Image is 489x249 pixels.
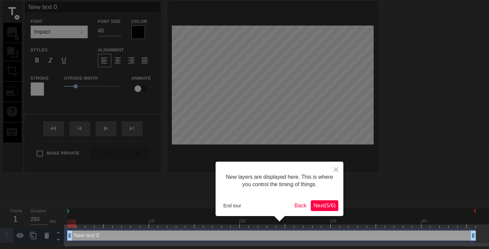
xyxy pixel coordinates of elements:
button: Close [329,162,343,177]
div: New layers are displayed here. This is where you control the timing of things. [221,167,338,195]
button: Back [292,200,309,211]
button: Next [311,200,338,211]
button: End tour [221,201,244,211]
span: Next ( 5 / 6 ) [313,203,336,208]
